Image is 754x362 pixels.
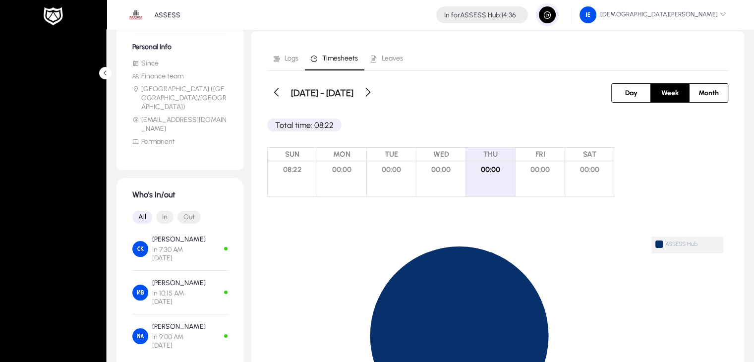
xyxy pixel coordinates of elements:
[132,72,228,81] li: Finance team
[268,161,317,178] span: 08:22
[132,190,228,199] h1: Who's In/out
[501,11,516,19] span: 14:36
[152,333,206,350] span: In 9:00 AM [DATE]
[364,47,409,70] a: Leaves
[693,84,725,102] span: Month
[444,11,516,19] h4: ASSESS Hub
[382,55,403,62] span: Leaves
[291,87,353,99] h3: [DATE] - [DATE]
[152,289,206,306] span: In 10:15 AM [DATE]
[516,161,565,178] span: 00:00
[152,279,206,287] p: [PERSON_NAME]
[619,84,643,102] span: Day
[500,11,501,19] span: :
[132,207,228,227] mat-button-toggle-group: Font Style
[466,148,515,161] span: THU
[690,84,728,102] button: Month
[305,47,364,70] a: Timesheets
[285,55,298,62] span: Logs
[132,137,228,146] li: Permanent
[156,211,174,224] button: In
[126,5,145,24] img: 1.png
[444,11,460,19] span: In for
[565,148,614,161] span: SAT
[132,241,148,257] img: Carine Khajatourian
[655,241,719,250] span: ASSESS Hub
[177,211,201,224] button: Out
[132,328,148,344] img: Nahla Abdelaziz
[41,6,65,27] img: white-logo.png
[665,241,719,248] span: ASSESS Hub
[612,84,650,102] button: Day
[466,161,515,178] span: 00:00
[367,148,416,161] span: TUE
[132,116,228,133] li: [EMAIL_ADDRESS][DOMAIN_NAME]
[132,211,152,224] button: All
[152,235,206,243] p: [PERSON_NAME]
[268,148,317,161] span: SUN
[317,161,366,178] span: 00:00
[154,11,180,19] p: ASSESS
[132,85,228,112] li: [GEOGRAPHIC_DATA] ([GEOGRAPHIC_DATA]/[GEOGRAPHIC_DATA])
[267,119,342,131] p: Total time: 08:22
[267,47,305,70] a: Logs
[152,322,206,331] p: [PERSON_NAME]
[655,84,685,102] span: Week
[132,43,228,51] h6: Personal Info
[152,245,206,262] span: In 7:30 AM [DATE]
[132,59,228,68] li: Since
[651,84,689,102] button: Week
[565,161,614,178] span: 00:00
[580,6,726,23] span: [DEMOGRAPHIC_DATA][PERSON_NAME]
[416,148,465,161] span: WED
[516,148,565,161] span: FRI
[132,285,148,301] img: Mahmoud Bashandy
[580,6,596,23] img: 104.png
[317,148,366,161] span: MON
[322,55,358,62] span: Timesheets
[572,6,734,24] button: [DEMOGRAPHIC_DATA][PERSON_NAME]
[367,161,416,178] span: 00:00
[416,161,465,178] span: 00:00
